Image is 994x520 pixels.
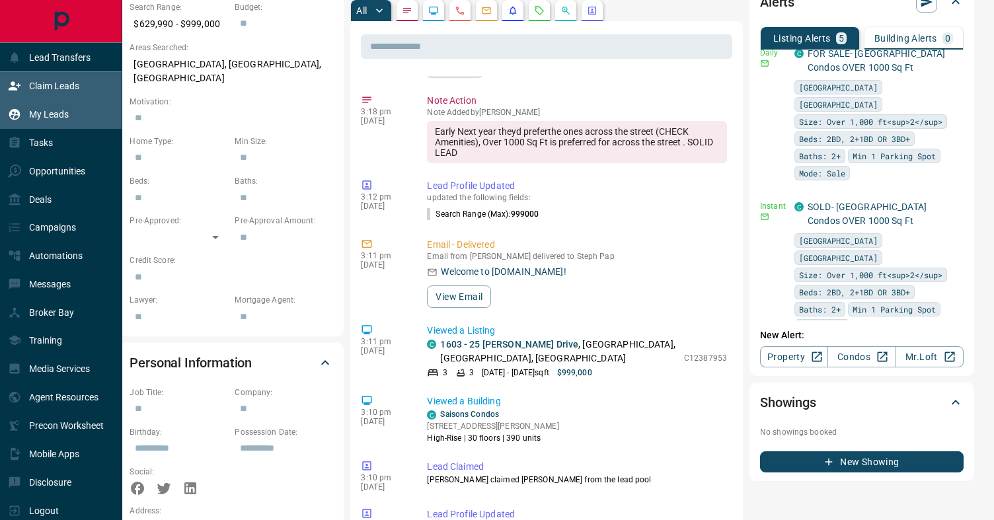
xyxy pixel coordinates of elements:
span: Size: Over 1,000 ft<sup>2</sup> [799,115,942,128]
span: Min 1 Parking Spot [853,303,936,316]
p: Daily [760,47,786,59]
button: View Email [427,285,491,308]
a: Condos [827,346,896,367]
a: SOLD- [GEOGRAPHIC_DATA] Condos OVER 1000 Sq Ft [808,202,927,226]
p: Home Type: [130,135,228,147]
p: 3 [469,367,474,379]
div: Early Next year theyd preferthe ones across the street (CHECK Amenities), Over 1000 Sq Ft is pref... [427,121,727,163]
p: Viewed a Listing [427,324,727,338]
p: Areas Searched: [130,42,333,54]
p: High-Rise | 30 floors | 390 units [427,432,558,444]
p: updated the following fields: [427,193,727,202]
p: Budget: [235,1,333,13]
svg: Opportunities [560,5,571,16]
p: No showings booked [760,426,964,438]
span: [GEOGRAPHIC_DATA] [799,98,878,111]
p: , [GEOGRAPHIC_DATA], [GEOGRAPHIC_DATA], [GEOGRAPHIC_DATA] [440,338,677,365]
p: Instant [760,200,786,212]
p: [STREET_ADDRESS][PERSON_NAME] [427,420,558,432]
p: Lead Profile Updated [427,179,727,193]
p: Listing Alerts [773,34,831,43]
svg: Notes [402,5,412,16]
svg: Calls [455,5,465,16]
p: Beds: [130,175,228,187]
span: Beds: 2BD, 2+1BD OR 3BD+ [799,132,910,145]
p: 0 [945,34,950,43]
p: Birthday: [130,426,228,438]
svg: Emails [481,5,492,16]
span: [GEOGRAPHIC_DATA] [799,234,878,247]
p: 3:10 pm [361,473,407,482]
span: Baths: 2+ [799,303,841,316]
p: Job Title: [130,387,228,398]
span: Mode: Sold [799,320,845,333]
p: [DATE] [361,417,407,426]
span: Mode: Sale [799,167,845,180]
p: Possession Date: [235,426,333,438]
span: [GEOGRAPHIC_DATA] [799,251,878,264]
p: [DATE] [361,346,407,355]
p: Pre-Approval Amount: [235,215,333,227]
p: New Alert: [760,328,964,342]
span: [GEOGRAPHIC_DATA] [799,81,878,94]
button: New Showing [760,451,964,472]
div: condos.ca [794,202,804,211]
p: Lead Claimed [427,460,727,474]
p: [DATE] [361,260,407,270]
div: condos.ca [427,410,436,420]
p: Welcome to [DOMAIN_NAME]! [441,265,566,279]
svg: Email [760,212,769,221]
p: Search Range: [130,1,228,13]
p: Company: [235,387,333,398]
p: Email - Delivered [427,238,727,252]
p: Address: [130,505,333,517]
p: Credit Score: [130,254,333,266]
p: C12387953 [684,352,727,364]
p: [PERSON_NAME] claimed [PERSON_NAME] from the lead pool [427,474,727,486]
p: $629,990 - $999,000 [130,13,228,35]
p: Social: [130,466,228,478]
h2: Personal Information [130,352,252,373]
p: Search Range (Max) : [427,208,539,220]
div: Showings [760,387,964,418]
div: Personal Information [130,347,333,379]
p: Lawyer: [130,294,228,306]
div: condos.ca [794,49,804,58]
a: Saisons Condos [440,410,499,419]
p: Note Action [427,94,727,108]
p: Pre-Approved: [130,215,228,227]
p: Baths: [235,175,333,187]
a: Mr.Loft [896,346,964,367]
p: 3:10 pm [361,408,407,417]
p: Building Alerts [874,34,937,43]
span: Baths: 2+ [799,149,841,163]
h2: Showings [760,392,816,413]
p: 3:12 pm [361,192,407,202]
p: Mortgage Agent: [235,294,333,306]
p: Viewed a Building [427,394,727,408]
svg: Agent Actions [587,5,597,16]
p: [DATE] [361,202,407,211]
p: 3 [443,367,447,379]
a: 1603 - 25 [PERSON_NAME] Drive [440,339,578,350]
p: 3:18 pm [361,107,407,116]
p: $999,000 [557,367,592,379]
span: Beds: 2BD, 2+1BD OR 3BD+ [799,285,910,299]
svg: Requests [534,5,545,16]
p: Note Added by [PERSON_NAME] [427,108,727,117]
p: [DATE] [361,482,407,492]
span: Size: Over 1,000 ft<sup>2</sup> [799,268,942,281]
p: Email from [PERSON_NAME] delivered to Steph Pap [427,252,727,261]
p: Motivation: [130,96,333,108]
p: [DATE] [361,116,407,126]
p: Min Size: [235,135,333,147]
p: 5 [839,34,844,43]
p: [GEOGRAPHIC_DATA], [GEOGRAPHIC_DATA], [GEOGRAPHIC_DATA] [130,54,333,89]
p: All [356,6,367,15]
p: 3:11 pm [361,337,407,346]
span: 999000 [511,209,539,219]
svg: Lead Browsing Activity [428,5,439,16]
p: 3:11 pm [361,251,407,260]
div: condos.ca [427,340,436,349]
p: [DATE] - [DATE] sqft [482,367,549,379]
